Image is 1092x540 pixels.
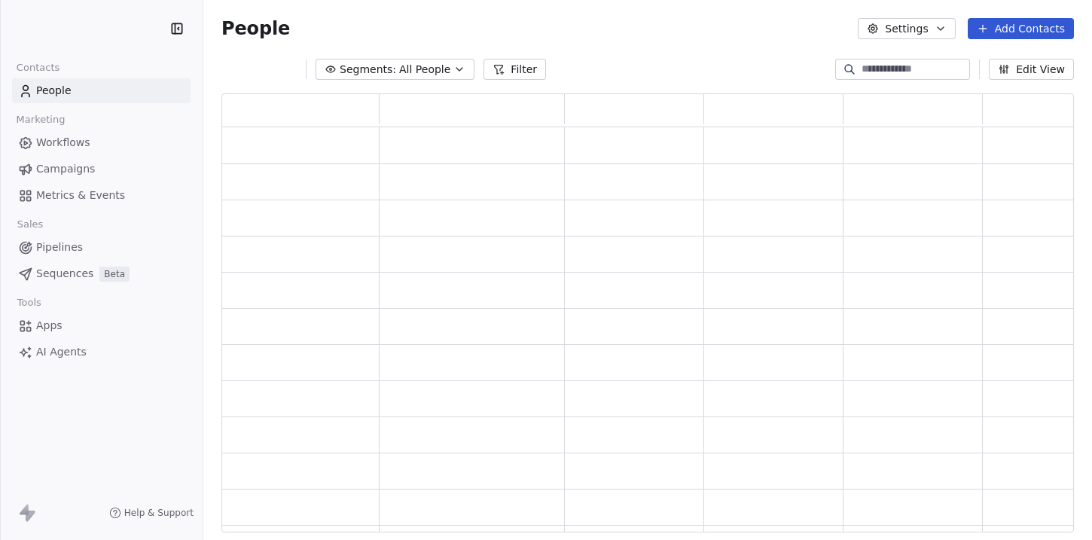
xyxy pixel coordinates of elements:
[12,313,191,338] a: Apps
[12,157,191,182] a: Campaigns
[124,507,194,519] span: Help & Support
[221,17,290,40] span: People
[12,183,191,208] a: Metrics & Events
[12,78,191,103] a: People
[340,62,396,78] span: Segments:
[12,130,191,155] a: Workflows
[11,213,50,236] span: Sales
[109,507,194,519] a: Help & Support
[10,108,72,131] span: Marketing
[12,235,191,260] a: Pipelines
[36,135,90,151] span: Workflows
[36,344,87,360] span: AI Agents
[99,267,130,282] span: Beta
[483,59,546,80] button: Filter
[36,161,95,177] span: Campaigns
[36,239,83,255] span: Pipelines
[10,56,66,79] span: Contacts
[36,318,63,334] span: Apps
[989,59,1074,80] button: Edit View
[858,18,955,39] button: Settings
[399,62,450,78] span: All People
[12,261,191,286] a: SequencesBeta
[968,18,1074,39] button: Add Contacts
[11,291,47,314] span: Tools
[36,188,125,203] span: Metrics & Events
[36,83,72,99] span: People
[12,340,191,365] a: AI Agents
[36,266,93,282] span: Sequences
